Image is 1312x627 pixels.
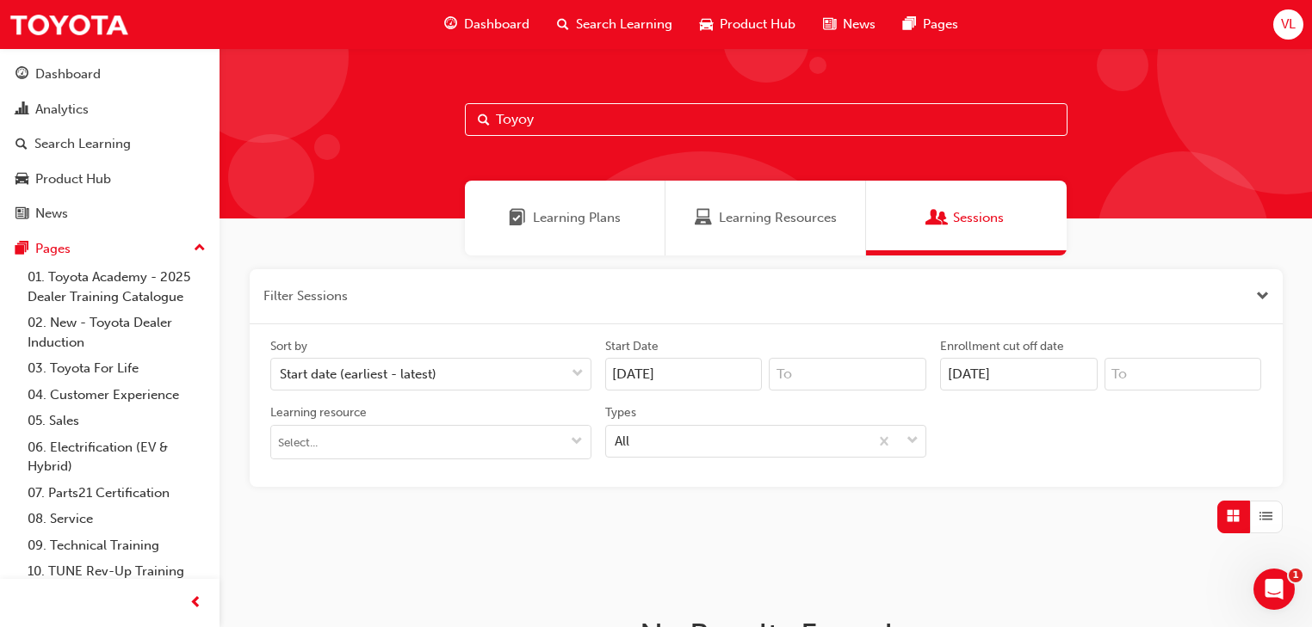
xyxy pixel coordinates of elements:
a: search-iconSearch Learning [543,7,686,42]
span: news-icon [15,206,28,222]
a: 07. Parts21 Certification [21,480,213,507]
input: Enrollment cut off date [940,358,1098,390]
span: News [843,15,876,34]
span: guage-icon [15,67,28,83]
span: car-icon [700,14,713,35]
span: Learning Resources [719,208,837,228]
div: News [35,204,68,224]
iframe: Intercom live chat [1253,569,1295,610]
span: Learning Resources [695,208,712,228]
span: car-icon [15,172,28,187]
a: 09. Technical Training [21,532,213,559]
img: Trak [9,5,129,44]
span: List [1259,507,1272,526]
input: Search... [465,103,1068,136]
button: toggle menu [563,426,591,458]
a: News [7,198,213,230]
span: Grid [1227,507,1240,526]
span: down-icon [572,363,584,385]
span: pages-icon [15,242,28,257]
input: To [769,358,926,390]
span: Sessions [929,208,946,228]
a: Learning PlansLearning Plans [465,181,665,255]
div: Types [605,404,636,421]
a: 03. Toyota For Life [21,355,213,382]
a: guage-iconDashboard [430,7,543,42]
span: news-icon [823,14,836,35]
a: Product Hub [7,163,213,195]
span: down-icon [907,430,919,452]
span: pages-icon [903,14,916,35]
a: Analytics [7,94,213,126]
a: Search Learning [7,128,213,160]
span: search-icon [15,137,28,152]
a: pages-iconPages [889,7,972,42]
span: Sessions [953,208,1004,228]
a: SessionsSessions [866,181,1067,255]
span: Learning Plans [533,208,621,228]
span: search-icon [557,14,569,35]
button: Close the filter [1256,286,1269,306]
div: Search Learning [34,134,131,154]
button: Pages [7,233,213,265]
a: 06. Electrification (EV & Hybrid) [21,434,213,480]
span: guage-icon [444,14,457,35]
a: 02. New - Toyota Dealer Induction [21,310,213,355]
span: prev-icon [189,593,202,614]
input: Start Date [605,358,763,390]
a: car-iconProduct Hub [686,7,809,42]
div: Dashboard [35,65,101,84]
input: To [1105,358,1262,390]
div: Start date (earliest - latest) [280,365,436,384]
div: Start Date [605,338,659,355]
input: Learning resourcetoggle menu [271,426,591,458]
a: 10. TUNE Rev-Up Training [21,558,213,585]
a: 05. Sales [21,408,213,434]
a: 04. Customer Experience [21,382,213,409]
a: Dashboard [7,58,213,90]
span: Search Learning [576,15,672,34]
a: news-iconNews [809,7,889,42]
span: Pages [923,15,958,34]
div: All [615,431,629,451]
span: up-icon [194,237,206,260]
div: Product Hub [35,169,111,189]
button: DashboardAnalyticsSearch LearningProduct HubNews [7,55,213,233]
button: VL [1273,9,1303,40]
div: Sort by [270,338,307,355]
a: 01. Toyota Academy - 2025 Dealer Training Catalogue [21,264,213,310]
span: 1 [1289,569,1303,582]
span: Product Hub [720,15,795,34]
span: Dashboard [464,15,529,34]
div: Pages [35,239,71,259]
div: Learning resource [270,404,367,421]
a: Learning ResourcesLearning Resources [665,181,866,255]
span: VL [1281,15,1296,34]
span: chart-icon [15,102,28,118]
a: 08. Service [21,506,213,532]
span: Search [478,110,490,130]
span: Learning Plans [509,208,526,228]
div: Enrollment cut off date [940,338,1064,355]
div: Analytics [35,100,89,120]
span: down-icon [571,435,583,450]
